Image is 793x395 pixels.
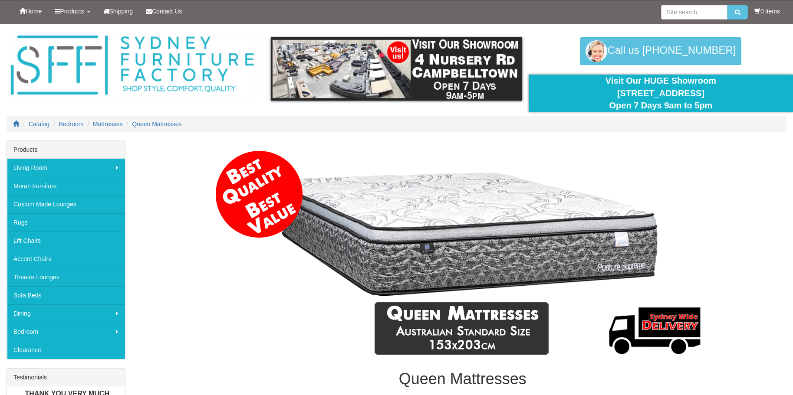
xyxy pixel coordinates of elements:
[7,141,125,159] div: Products
[138,370,786,388] h1: Queen Mattresses
[754,7,780,16] li: 0 items
[7,268,125,286] a: Theatre Lounges
[212,145,713,362] img: Queen Mattresses
[7,341,125,359] a: Clearance
[97,0,140,22] a: Shipping
[7,232,125,250] a: Lift Chairs
[7,33,258,98] img: Sydney Furniture Factory
[7,304,125,323] a: Dining
[26,8,42,15] span: Home
[109,8,133,15] span: Shipping
[13,0,48,22] a: Home
[59,121,84,127] a: Bedroom
[7,323,125,341] a: Bedroom
[139,0,188,22] a: Contact Us
[60,8,84,15] span: Products
[7,286,125,304] a: Sofa Beds
[48,0,96,22] a: Products
[7,195,125,213] a: Custom Made Lounges
[7,250,125,268] a: Accent Chairs
[271,37,522,101] img: showroom.gif
[152,8,182,15] span: Contact Us
[93,121,122,127] a: Mattresses
[7,369,125,386] div: Testimonials
[29,121,49,127] a: Catalog
[7,177,125,195] a: Moran Furniture
[535,75,786,112] div: Visit Our HUGE Showroom [STREET_ADDRESS] Open 7 Days 9am to 5pm
[7,213,125,232] a: Rugs
[661,5,727,20] input: Site search
[132,121,181,127] a: Queen Mattresses
[7,159,125,177] a: Living Room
